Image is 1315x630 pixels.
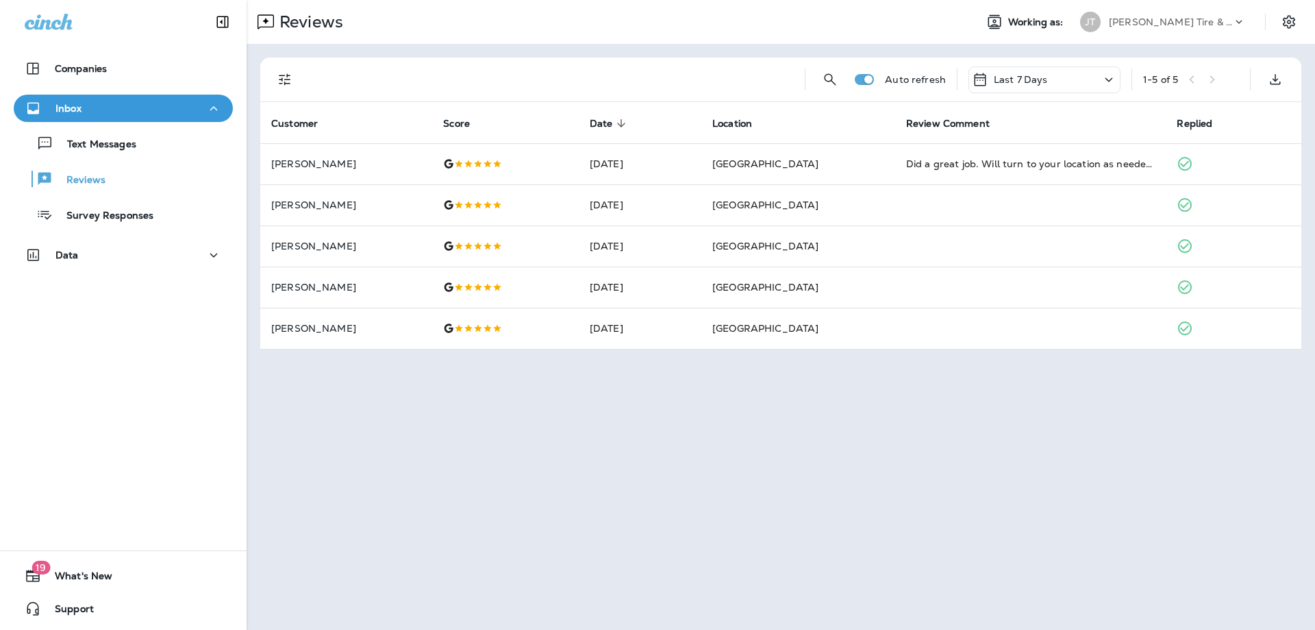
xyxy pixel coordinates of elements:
[579,143,701,184] td: [DATE]
[14,55,233,82] button: Companies
[41,603,94,620] span: Support
[14,95,233,122] button: Inbox
[271,117,336,130] span: Customer
[712,118,752,130] span: Location
[274,12,343,32] p: Reviews
[712,199,818,211] span: [GEOGRAPHIC_DATA]
[816,66,844,93] button: Search Reviews
[41,570,112,587] span: What's New
[712,322,818,335] span: [GEOGRAPHIC_DATA]
[271,323,421,334] p: [PERSON_NAME]
[906,157,1155,171] div: Did a great job. Will turn to your location as needed. Have a great day.
[14,165,233,193] button: Reviews
[906,118,990,130] span: Review Comment
[590,118,613,130] span: Date
[55,63,107,74] p: Companies
[14,200,233,229] button: Survey Responses
[712,158,818,170] span: [GEOGRAPHIC_DATA]
[203,8,242,36] button: Collapse Sidebar
[53,138,136,152] p: Text Messages
[14,562,233,590] button: 19What's New
[1080,12,1101,32] div: JT
[712,117,770,130] span: Location
[579,267,701,308] td: [DATE]
[1143,74,1178,85] div: 1 - 5 of 5
[53,174,105,187] p: Reviews
[271,158,421,169] p: [PERSON_NAME]
[885,74,946,85] p: Auto refresh
[271,199,421,210] p: [PERSON_NAME]
[1277,10,1301,34] button: Settings
[579,226,701,267] td: [DATE]
[443,118,470,130] span: Score
[712,240,818,252] span: [GEOGRAPHIC_DATA]
[1177,117,1230,130] span: Replied
[271,282,421,293] p: [PERSON_NAME]
[1177,118,1212,130] span: Replied
[443,117,488,130] span: Score
[271,66,299,93] button: Filters
[994,74,1048,85] p: Last 7 Days
[271,118,318,130] span: Customer
[55,250,79,261] p: Data
[32,561,50,574] span: 19
[1008,16,1066,28] span: Working as:
[906,117,1007,130] span: Review Comment
[712,281,818,293] span: [GEOGRAPHIC_DATA]
[271,241,421,252] p: [PERSON_NAME]
[55,103,82,114] p: Inbox
[14,129,233,158] button: Text Messages
[1262,66,1289,93] button: Export as CSV
[579,184,701,226] td: [DATE]
[14,595,233,622] button: Support
[1109,16,1232,27] p: [PERSON_NAME] Tire & Auto
[590,117,631,130] span: Date
[579,308,701,349] td: [DATE]
[53,210,153,223] p: Survey Responses
[14,241,233,269] button: Data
